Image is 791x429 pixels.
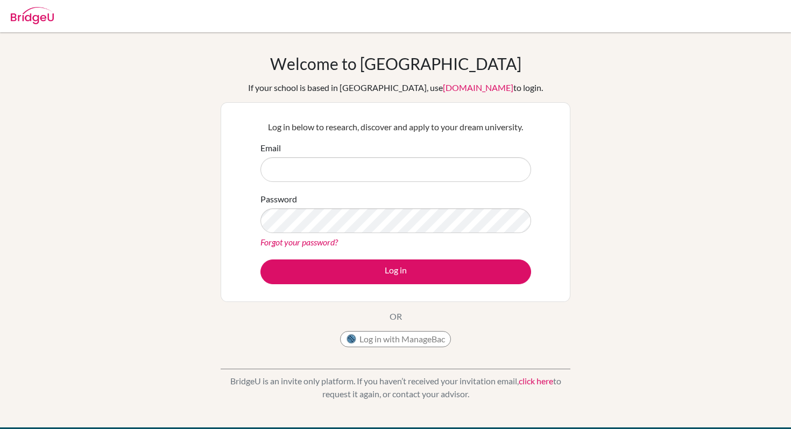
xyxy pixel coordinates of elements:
img: Bridge-U [11,7,54,24]
p: BridgeU is an invite only platform. If you haven’t received your invitation email, to request it ... [221,375,570,400]
label: Email [260,142,281,154]
a: click here [519,376,553,386]
a: [DOMAIN_NAME] [443,82,513,93]
a: Forgot your password? [260,237,338,247]
button: Log in with ManageBac [340,331,451,347]
button: Log in [260,259,531,284]
div: If your school is based in [GEOGRAPHIC_DATA], use to login. [248,81,543,94]
label: Password [260,193,297,206]
p: Log in below to research, discover and apply to your dream university. [260,121,531,133]
h1: Welcome to [GEOGRAPHIC_DATA] [270,54,521,73]
p: OR [390,310,402,323]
